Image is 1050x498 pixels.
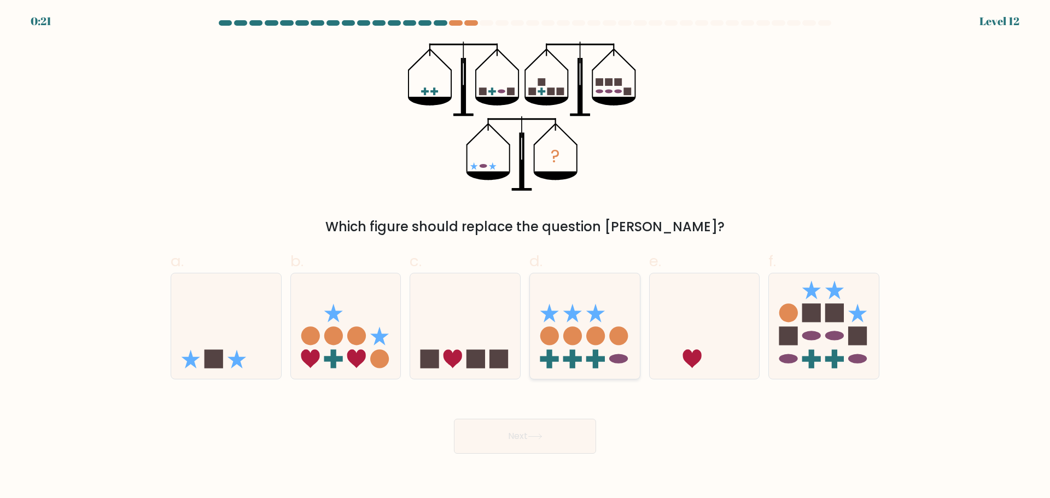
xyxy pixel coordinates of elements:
span: d. [529,250,542,272]
div: 0:21 [31,13,51,30]
tspan: ? [551,144,561,168]
span: a. [171,250,184,272]
span: c. [410,250,422,272]
button: Next [454,419,596,454]
span: b. [290,250,304,272]
div: Which figure should replace the question [PERSON_NAME]? [177,217,873,237]
span: f. [768,250,776,272]
span: e. [649,250,661,272]
div: Level 12 [979,13,1019,30]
